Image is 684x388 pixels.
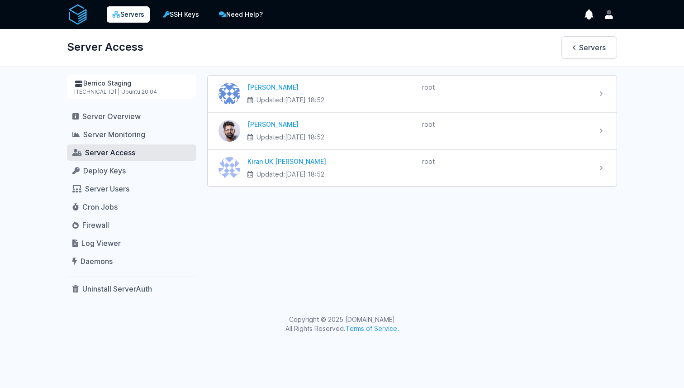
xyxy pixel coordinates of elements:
span: Firewall [82,220,109,230]
time: [DATE] 18:52 [285,96,324,104]
a: Cron Jobs [67,199,196,215]
div: [PERSON_NAME] [247,83,415,92]
span: Daemons [81,257,113,266]
img: Sudeesh [218,83,240,105]
a: Daemons [67,253,196,269]
a: Servers [107,6,150,23]
a: Server Access [67,144,196,161]
a: Terms of Service [346,325,397,332]
a: Sankaran [PERSON_NAME] Updated:[DATE] 18:52 root [208,113,617,149]
a: Need Help? [213,5,269,24]
a: Server Monitoring [67,126,196,143]
span: Server Overview [82,112,141,121]
a: Servers [561,36,617,59]
span: Server Access [85,148,135,157]
div: root [422,120,589,129]
div: Kiran UK [PERSON_NAME] [247,157,415,166]
span: Server Monitoring [83,130,145,139]
div: Berrico Staging [74,79,189,88]
a: Server Overview [67,108,196,125]
span: Updated: [256,96,324,105]
button: show notifications [581,6,597,23]
img: serverAuth logo [67,4,89,25]
div: root [422,157,589,166]
div: [PERSON_NAME] [247,120,415,129]
a: Log Viewer [67,235,196,251]
img: Kiran UK Pillai [218,157,240,179]
a: Kiran UK Pillai Kiran UK [PERSON_NAME] Updated:[DATE] 18:52 root [208,150,617,186]
a: Server Users [67,181,196,197]
time: [DATE] 18:52 [285,170,324,178]
button: User menu [601,6,617,23]
a: Uninstall ServerAuth [67,281,196,297]
span: Uninstall ServerAuth [82,284,152,293]
time: [DATE] 18:52 [285,133,324,141]
a: Sudeesh [PERSON_NAME] Updated:[DATE] 18:52 root [208,76,617,112]
span: Server Users [85,184,129,193]
div: root [422,83,589,92]
span: Log Viewer [81,239,121,248]
span: Updated: [256,133,324,142]
span: Updated: [256,170,324,179]
h1: Server Access [67,36,143,58]
a: SSH Keys [157,5,205,24]
div: [TECHNICAL_ID] | Ubuntu 20.04 [74,88,189,96]
img: Sankaran [218,120,240,142]
a: Deploy Keys [67,163,196,179]
span: Deploy Keys [83,166,126,175]
a: Firewall [67,217,196,233]
span: Cron Jobs [82,202,118,211]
